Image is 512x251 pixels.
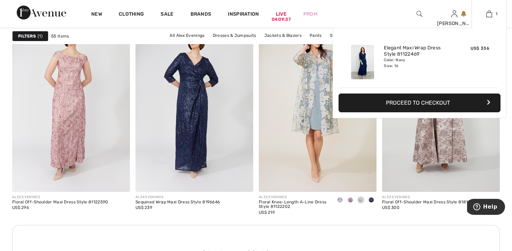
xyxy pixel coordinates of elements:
[471,46,489,51] span: US$ 336
[345,195,356,206] div: Orchid
[38,33,42,39] span: 1
[119,11,144,18] a: Clothing
[51,33,69,39] span: 55 items
[12,195,108,200] div: ALEX EVENINGS
[496,11,497,17] span: 1
[417,10,422,18] img: search the website
[356,195,366,206] div: Ice Sage
[467,199,505,216] iframe: Opens a widget where you can find more information
[486,10,492,18] img: My Bag
[335,195,345,206] div: Dove
[135,205,152,210] span: US$ 239
[384,57,452,68] div: Color: Navy Size: 16
[261,31,305,40] a: Jackets & Blazers
[91,11,102,18] a: New
[276,10,287,18] a: Live04:09:37
[339,94,501,112] button: Proceed to Checkout
[166,31,208,40] a: All Alex Evenings
[12,200,108,205] div: Floral Off-Shoulder Maxi Dress Style 81122590
[259,200,329,210] div: Floral Knee-Length A-Line Dress Style 81122202
[366,195,377,206] div: Navy
[135,195,220,200] div: ALEX EVENINGS
[161,11,173,18] a: Sale
[209,31,260,40] a: Dresses & Jumpsuits
[135,200,220,205] div: Sequined Wrap Maxi Dress Style 8196646
[472,10,506,18] a: 1
[17,6,66,19] img: 1ère Avenue
[303,10,317,18] a: Prom
[382,195,474,200] div: ALEX EVENINGS
[382,205,399,210] span: US$ 300
[437,20,471,27] div: [PERSON_NAME]
[12,16,130,192] img: Floral Off-Shoulder Maxi Dress Style 81122590. Rose
[326,31,345,40] a: Skirts
[259,210,275,215] span: US$ 219
[259,16,377,192] img: Floral Knee-Length A-Line Dress Style 81122202. Dove
[18,33,36,39] strong: Filters
[351,45,374,79] img: Elegant Maxi Wrap Dress Style 81122469
[135,16,253,192] img: Sequined Wrap Maxi Dress Style 8196646. Pewter
[451,10,457,18] img: My Info
[228,11,259,18] span: Inspiration
[191,11,211,18] a: Brands
[451,10,457,17] a: Sign In
[382,200,474,205] div: Floral Off-Shoulder Maxi Dress Style 8181177
[12,205,29,210] span: US$ 296
[272,16,291,23] div: 04:09:37
[384,45,452,57] a: Elegant Maxi Wrap Dress Style 81122469
[306,31,325,40] a: Pants
[259,195,329,200] div: ALEX EVENINGS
